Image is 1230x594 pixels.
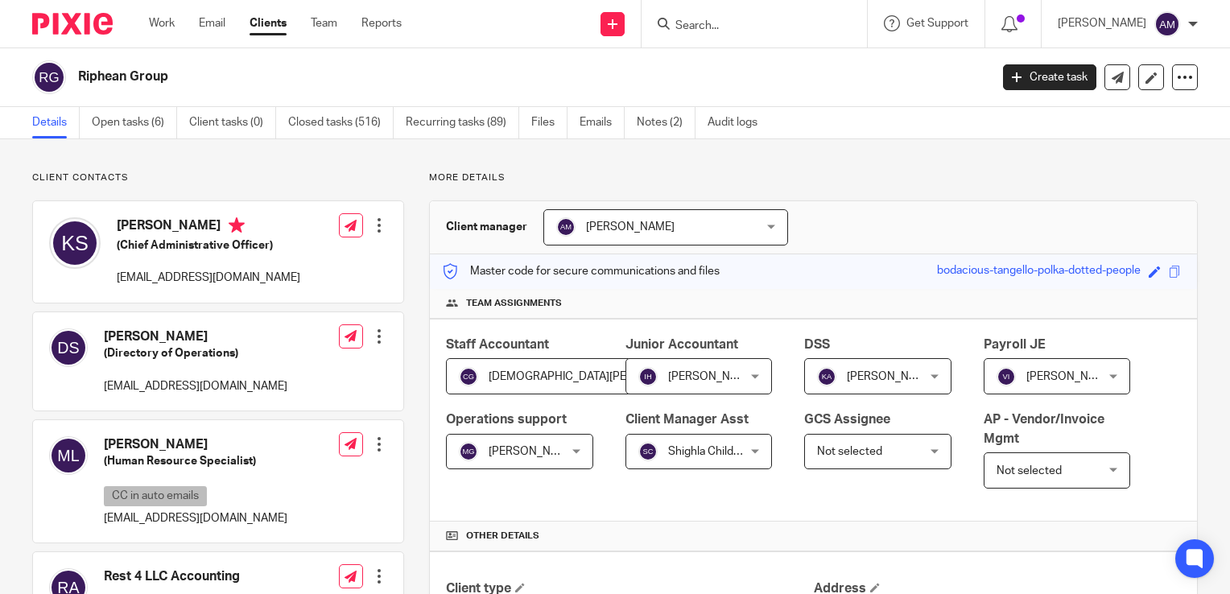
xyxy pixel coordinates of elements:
a: Audit logs [708,107,770,138]
span: [PERSON_NAME] [847,371,935,382]
a: Files [531,107,568,138]
img: svg%3E [459,442,478,461]
h4: Rest 4 LLC Accounting [104,568,287,585]
span: Payroll JE [984,338,1046,351]
img: svg%3E [997,367,1016,386]
h5: (Directory of Operations) [104,345,287,361]
a: Reports [361,15,402,31]
img: svg%3E [1154,11,1180,37]
img: svg%3E [556,217,576,237]
span: [PERSON_NAME] [489,446,577,457]
a: Notes (2) [637,107,695,138]
h4: [PERSON_NAME] [104,436,287,453]
img: svg%3E [49,328,88,367]
h4: [PERSON_NAME] [117,217,300,237]
p: [PERSON_NAME] [1058,15,1146,31]
span: Client Manager Asst [625,413,749,426]
i: Primary [229,217,245,233]
a: Closed tasks (516) [288,107,394,138]
a: Work [149,15,175,31]
span: [PERSON_NAME] [668,371,757,382]
img: svg%3E [638,442,658,461]
span: Get Support [906,18,968,29]
a: Details [32,107,80,138]
span: [PERSON_NAME] [1026,371,1115,382]
span: Junior Accountant [625,338,738,351]
img: svg%3E [817,367,836,386]
img: svg%3E [459,367,478,386]
span: Not selected [997,465,1062,476]
a: Create task [1003,64,1096,90]
a: Emails [580,107,625,138]
span: Other details [466,530,539,542]
span: Not selected [817,446,882,457]
p: Master code for secure communications and files [442,263,720,279]
a: Open tasks (6) [92,107,177,138]
img: svg%3E [49,217,101,269]
div: bodacious-tangello-polka-dotted-people [937,262,1141,281]
a: Email [199,15,225,31]
span: GCS Assignee [804,413,890,426]
p: [EMAIL_ADDRESS][DOMAIN_NAME] [104,510,287,526]
span: [PERSON_NAME] [586,221,675,233]
h2: Riphean Group [78,68,799,85]
input: Search [674,19,819,34]
a: Clients [250,15,287,31]
h5: (Human Resource Specialist) [104,453,287,469]
img: Pixie [32,13,113,35]
img: svg%3E [32,60,66,94]
img: svg%3E [638,367,658,386]
img: svg%3E [49,436,88,475]
span: AP - Vendor/Invoice Mgmt [984,413,1104,444]
p: [EMAIL_ADDRESS][DOMAIN_NAME] [104,378,287,394]
h3: Client manager [446,219,527,235]
p: CC in auto emails [104,486,207,506]
p: [EMAIL_ADDRESS][DOMAIN_NAME] [117,270,300,286]
h5: (Chief Administrative Officer) [117,237,300,254]
h4: [PERSON_NAME] [104,328,287,345]
span: Shighla Childers [668,446,749,457]
span: DSS [804,338,830,351]
span: [DEMOGRAPHIC_DATA][PERSON_NAME] [489,371,698,382]
a: Recurring tasks (89) [406,107,519,138]
span: Staff Accountant [446,338,549,351]
span: Team assignments [466,297,562,310]
p: Client contacts [32,171,404,184]
a: Client tasks (0) [189,107,276,138]
span: Operations support [446,413,567,426]
p: More details [429,171,1198,184]
a: Team [311,15,337,31]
